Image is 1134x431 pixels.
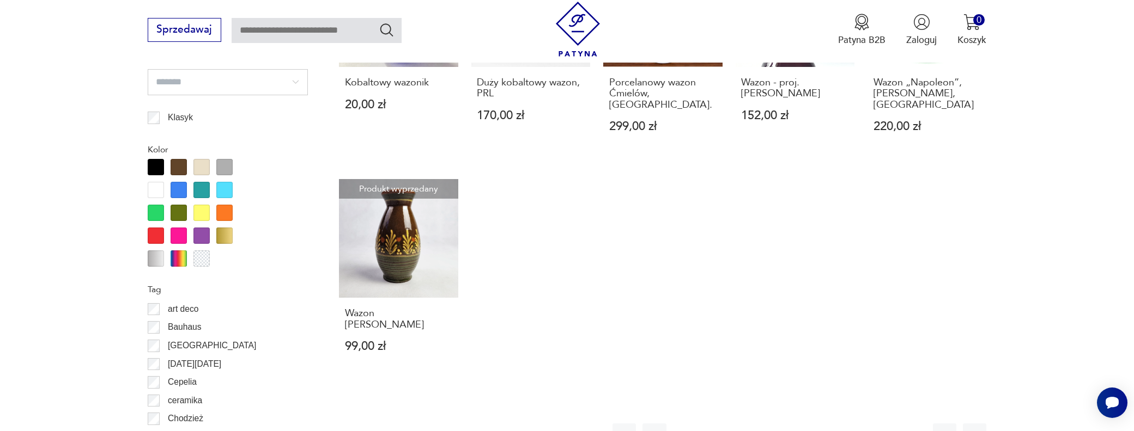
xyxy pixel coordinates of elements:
h3: Kobaltowy wazonik [345,77,452,88]
h3: Wazon [PERSON_NAME] [345,308,452,330]
p: Cepelia [168,375,197,389]
p: [DATE][DATE] [168,357,221,371]
img: Patyna - sklep z meblami i dekoracjami vintage [550,2,605,57]
p: 220,00 zł [874,121,981,132]
p: Patyna B2B [838,34,886,46]
p: Zaloguj [906,34,937,46]
p: [GEOGRAPHIC_DATA] [168,338,256,353]
iframe: Smartsupp widget button [1097,387,1127,418]
button: Zaloguj [906,14,937,46]
p: 170,00 zł [477,110,584,121]
h3: Duży kobaltowy wazon, PRL [477,77,584,100]
p: Tag [148,282,308,297]
button: 0Koszyk [957,14,986,46]
a: Ikona medaluPatyna B2B [838,14,886,46]
p: Chodzież [168,411,203,426]
p: 20,00 zł [345,99,452,110]
button: Patyna B2B [838,14,886,46]
a: Produkt wyprzedanyWazon Łysa GóraWazon [PERSON_NAME]99,00 zł [339,179,458,378]
button: Szukaj [379,22,395,38]
p: 99,00 zł [345,341,452,352]
a: Sprzedawaj [148,26,221,35]
h3: Wazon „Napoleon”, [PERSON_NAME], [GEOGRAPHIC_DATA] [874,77,981,110]
img: Ikona medalu [853,14,870,30]
p: 299,00 zł [609,121,717,132]
div: 0 [973,14,985,26]
p: ceramika [168,393,202,408]
img: Ikonka użytkownika [913,14,930,30]
button: Sprzedawaj [148,18,221,42]
p: art deco [168,302,198,316]
h3: Porcelanowy wazon Ćmielów, [GEOGRAPHIC_DATA]. [609,77,717,110]
p: Bauhaus [168,320,202,334]
img: Ikona koszyka [963,14,980,30]
h3: Wazon - proj. [PERSON_NAME] [741,77,848,100]
p: Kolor [148,143,308,157]
p: 152,00 zł [741,110,848,121]
p: Koszyk [957,34,986,46]
p: Klasyk [168,110,193,125]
